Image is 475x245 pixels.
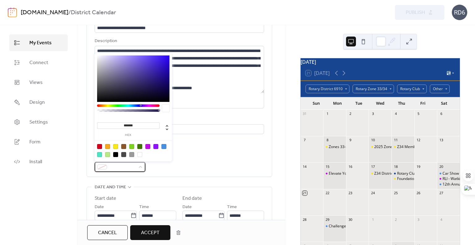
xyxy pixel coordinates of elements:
[348,191,353,195] div: 23
[325,191,330,195] div: 22
[9,34,68,51] a: My Events
[301,58,460,66] div: [DATE]
[329,144,409,150] div: Zones 33-34 Membership Action Plan Webinar
[121,144,126,149] div: #8B572A
[97,152,102,157] div: #50E3C2
[416,191,421,195] div: 26
[439,138,443,142] div: 13
[87,225,128,240] button: Cancel
[439,217,443,222] div: 4
[348,97,370,110] div: Tue
[391,97,412,110] div: Thu
[437,182,460,187] div: 12th Annual Rotary of Lake Chatuge Reverse Raffle
[348,164,353,169] div: 16
[68,7,71,19] b: /
[21,7,68,19] a: [DOMAIN_NAME]
[9,54,68,71] a: Connect
[348,217,353,222] div: 30
[325,112,330,116] div: 1
[393,191,398,195] div: 25
[95,37,263,45] div: Description
[393,164,398,169] div: 18
[370,112,375,116] div: 3
[29,119,48,126] span: Settings
[182,195,202,202] div: End date
[95,195,116,202] div: Start date
[306,97,327,110] div: Sun
[393,217,398,222] div: 2
[9,133,68,150] a: Form
[121,152,126,157] div: #4A4A4A
[71,7,116,19] b: District Calendar
[139,203,149,211] span: Time
[9,94,68,111] a: Design
[393,112,398,116] div: 4
[329,171,420,176] div: Elevate Your Club: Club Public Image Chair Bootcamp
[392,171,414,176] div: Rotary Club of Lanier-Forsyth Monthly Social Mixer
[227,203,237,211] span: Time
[439,112,443,116] div: 6
[9,114,68,130] a: Settings
[452,5,467,20] div: RD6
[302,112,307,116] div: 31
[153,144,158,149] div: #9013FE
[95,203,104,211] span: Date
[95,184,126,191] span: Date and time
[370,191,375,195] div: 24
[412,97,434,110] div: Fri
[439,164,443,169] div: 20
[439,191,443,195] div: 27
[302,164,307,169] div: 14
[113,144,118,149] div: #F8E71C
[29,59,48,67] span: Connect
[129,152,134,157] div: #9B9B9B
[98,229,117,237] span: Cancel
[323,171,346,176] div: Elevate Your Club: Club Public Image Chair Bootcamp
[370,164,375,169] div: 17
[97,144,102,149] div: #D0021B
[443,171,459,176] div: Car Show
[416,217,421,222] div: 3
[325,138,330,142] div: 8
[97,133,160,137] label: hex
[416,112,421,116] div: 5
[105,152,110,157] div: #B8E986
[29,99,45,106] span: Design
[370,138,375,142] div: 10
[416,164,421,169] div: 19
[323,224,346,229] div: Challenge Scholarship Golf Tournament
[29,138,41,146] span: Form
[29,39,52,47] span: My Events
[325,164,330,169] div: 15
[105,144,110,149] div: #F5A623
[370,97,391,110] div: Wed
[9,153,68,170] a: Install
[302,191,307,195] div: 21
[348,138,353,142] div: 9
[416,138,421,142] div: 12
[369,171,392,176] div: Z34 District Interact Chairs
[348,112,353,116] div: 2
[392,176,414,182] div: Foundation Monthly Zoom (EPNCs, RRFC, E/MGA)
[29,79,43,86] span: Views
[161,144,166,149] div: #4A90E2
[29,158,42,166] span: Install
[327,97,348,110] div: Mon
[302,217,307,222] div: 28
[129,144,134,149] div: #7ED321
[392,144,414,150] div: Z34 Membership Matters (DMC team and DG Core as available)
[369,144,392,150] div: 2025 Zones 33/34 Zone Summit - Jacksonville, FL
[393,138,398,142] div: 11
[437,176,460,182] div: RLI - Watkinsville D6910
[325,217,330,222] div: 29
[141,229,160,237] span: Accept
[137,152,142,157] div: #FFFFFF
[374,171,420,176] div: Z34 District Interact Chairs
[130,225,170,240] button: Accept
[8,7,17,17] img: logo
[370,217,375,222] div: 1
[329,224,397,229] div: Challenge Scholarship Golf Tournament
[95,116,263,123] div: Location
[182,203,192,211] span: Date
